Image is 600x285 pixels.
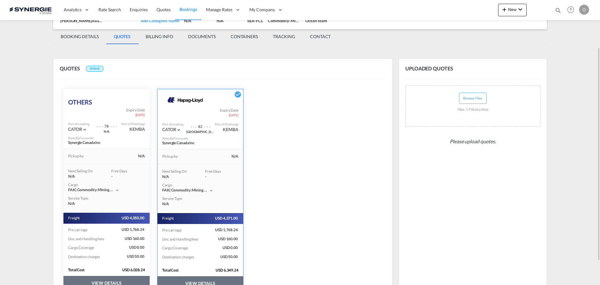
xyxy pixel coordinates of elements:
span: Enquiries [130,7,148,12]
div: SEA-FCL [247,18,263,23]
div: N/A [232,154,238,159]
div: Cargo [162,183,238,188]
span: FAK [68,187,77,192]
span: USD 0.00 [114,245,145,250]
span: Awardz Logistix [92,18,117,23]
span: [DATE] [135,113,145,117]
div: Total Cost [68,267,115,273]
md-tab-item: BOOKING DETAILS [53,29,106,44]
div: Transit Time 82 [197,120,204,130]
div: . . . [97,120,103,129]
div: . . . [204,120,210,130]
md-tab-item: QUOTES [106,29,138,44]
div: Transit Time 78 [103,120,110,129]
span: USD 1,768.24 [208,227,238,233]
div: Pickup by [68,154,84,159]
span: USD 4,371.00 [208,216,238,221]
span: My Company [249,7,275,13]
div: Free Days [205,169,230,174]
div: - [111,174,136,179]
span: USD 160.00 [114,236,145,242]
div: N/A [138,154,145,159]
div: Synergie Canada Inc [162,140,225,146]
div: OTHERS [68,92,92,108]
div: Default [86,66,103,72]
md-tab-item: DOCUMENTS [181,29,223,44]
md-tab-item: CONTACT [302,29,338,44]
span: Doc and Handling fees [162,237,199,242]
md-tab-item: TRACKING [265,29,302,44]
span: Cargo Coverage [68,245,95,250]
div: Help [565,4,579,16]
span: FAK [162,188,171,192]
span: USD 50.00 [208,254,238,260]
span: USD 6,349.24 [216,268,243,273]
div: Pickup by [162,154,178,159]
span: | [169,188,171,192]
span: Freight [68,216,80,221]
button: icon-plus 400-fgNewicon-chevron-down [498,4,527,16]
md-icon: icon-chevron-down [115,188,119,192]
span: Pre carriage [68,227,88,232]
span: Destination charges [68,254,101,259]
div: via Port Not Available [92,129,121,133]
span: Expiry Date [126,108,145,113]
div: commodity: mining parts [162,188,209,193]
span: Pickup P0J Port of LoadingCATOR [176,127,181,132]
md-icon: icon-chevron-down [517,6,524,13]
md-icon: icon-plus 400-fg [501,6,508,13]
span: N/A [162,201,169,207]
md-pagination-wrapper: Use the left and right arrow keys to navigate between tabs [53,29,338,44]
span: Manage Rates [206,7,232,13]
md-icon: icon-chevron-down [176,127,181,132]
div: Next Sailing On [162,169,196,174]
div: Service Type [162,196,187,201]
div: Max. 1 File at a time [457,104,488,115]
span: USD 0.00 [208,245,238,251]
span: | [75,187,77,192]
div: Commodity: Mining Parts [268,18,300,23]
md-icon: icon-checkbox-marked-circle [234,91,242,98]
img: 1f56c880d42311ef80fc7dca854c8e59.png [9,3,52,17]
button: Browse Files [459,93,487,104]
span: Freight [162,216,174,221]
div: O [579,5,589,15]
span: Help [565,4,576,15]
div: Port of Loading [162,122,183,126]
span: Cargo Coverage [162,246,189,250]
span: Doc and Handling fees [68,237,105,241]
div: - [205,174,230,180]
md-icon: icon-chevron-down [82,127,87,132]
div: Free Days [111,169,136,174]
div: . . . [110,120,117,129]
div: . . . [191,120,197,130]
div: KEMBA [223,126,238,133]
div: CATOR [68,126,87,132]
span: USD 6,028.24 [122,267,150,273]
span: Rate Search [98,7,121,12]
div: Rates By [68,136,94,140]
md-icon: icon-chevron-down [209,188,213,193]
div: N/A [184,18,211,23]
md-tab-item: CONTAINERS [223,29,265,44]
div: CATOR [162,126,181,133]
body: Editor, editor2 [6,6,143,13]
div: via Port HAMBURG, DE; JEBEL ALI, AE [186,130,214,134]
span: Expiry Date [220,108,238,113]
div: Ocean team [305,18,327,23]
span: Quotes [157,7,170,12]
div: Add Consignee Name [141,18,179,23]
div: N/A [162,174,196,180]
div: Port of Discharge [215,122,238,126]
span: Bookings [179,7,197,12]
span: [DATE] [229,113,238,117]
span: USD 1,768.24 [114,227,145,232]
span: Forwarder [173,136,188,140]
div: Port of Discharge [121,122,145,126]
span: New [501,7,524,12]
span: Forwarder [79,136,94,140]
div: Port of Loading [68,122,89,126]
span: Pickup P0J Port of LoadingCATOR [82,126,87,132]
md-icon: icon-magnify [555,7,562,14]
